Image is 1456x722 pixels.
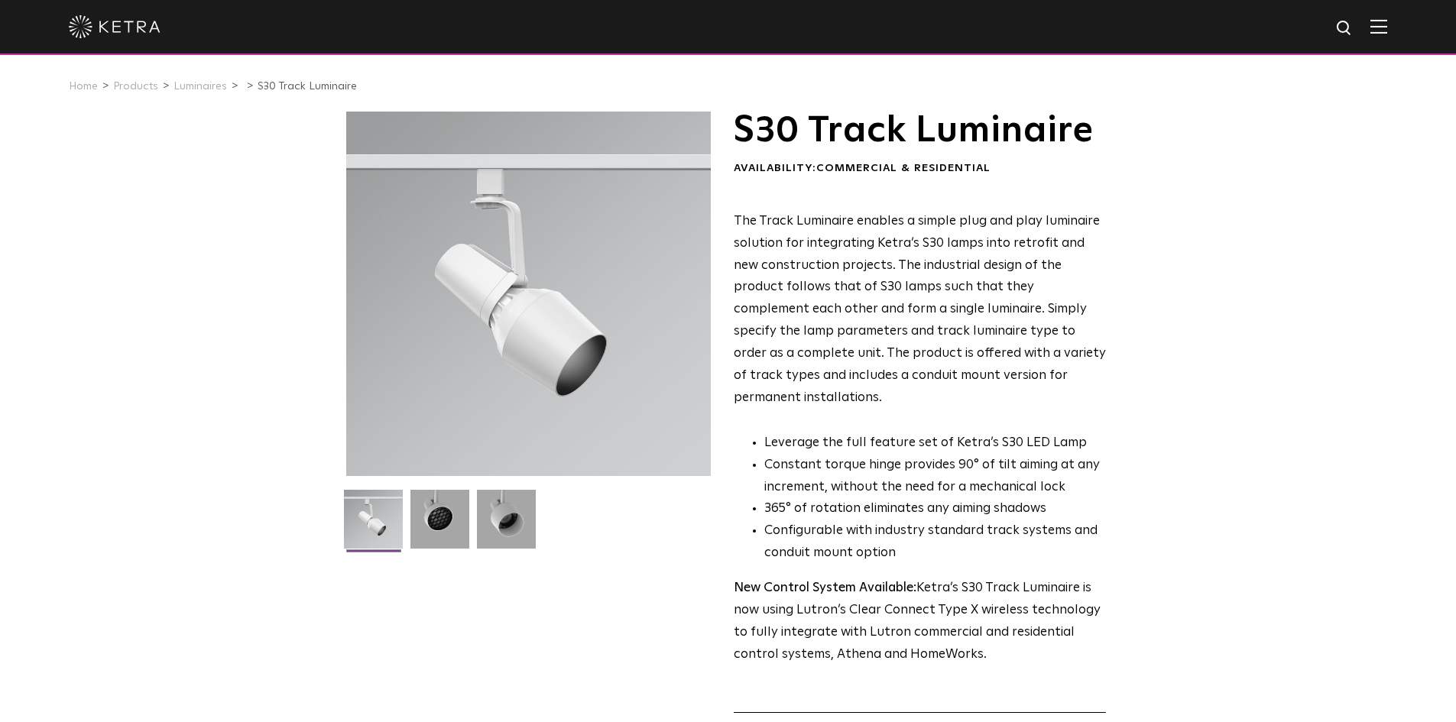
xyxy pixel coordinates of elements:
[764,455,1106,499] li: Constant torque hinge provides 90° of tilt aiming at any increment, without the need for a mechan...
[1335,19,1354,38] img: search icon
[410,490,469,560] img: 3b1b0dc7630e9da69e6b
[734,578,1106,666] p: Ketra’s S30 Track Luminaire is now using Lutron’s Clear Connect Type X wireless technology to ful...
[816,163,991,173] span: Commercial & Residential
[1370,19,1387,34] img: Hamburger%20Nav.svg
[477,490,536,560] img: 9e3d97bd0cf938513d6e
[734,112,1106,150] h1: S30 Track Luminaire
[734,161,1106,176] div: Availability:
[764,520,1106,565] li: Configurable with industry standard track systems and conduit mount option
[258,81,357,92] a: S30 Track Luminaire
[764,498,1106,520] li: 365° of rotation eliminates any aiming shadows
[344,490,403,560] img: S30-Track-Luminaire-2021-Web-Square
[764,432,1106,455] li: Leverage the full feature set of Ketra’s S30 LED Lamp
[734,581,916,594] strong: New Control System Available:
[734,215,1106,404] span: The Track Luminaire enables a simple plug and play luminaire solution for integrating Ketra’s S30...
[69,81,98,92] a: Home
[69,15,161,38] img: ketra-logo-2019-white
[173,81,227,92] a: Luminaires
[113,81,158,92] a: Products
